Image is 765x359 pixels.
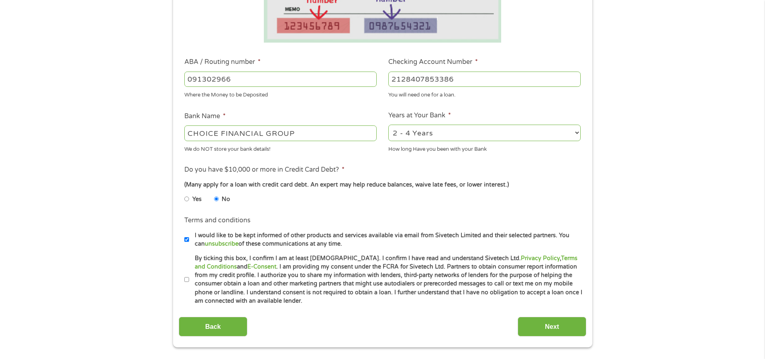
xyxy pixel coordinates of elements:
label: Terms and conditions [184,216,251,225]
a: E-Consent [247,263,276,270]
label: Years at Your Bank [388,111,451,120]
label: Yes [192,195,202,204]
div: Where the Money to be Deposited [184,88,377,99]
label: ABA / Routing number [184,58,261,66]
label: By ticking this box, I confirm I am at least [DEMOGRAPHIC_DATA]. I confirm I have read and unders... [189,254,583,306]
label: No [222,195,230,204]
label: Do you have $10,000 or more in Credit Card Debt? [184,166,345,174]
input: 345634636 [388,72,581,87]
div: (Many apply for a loan with credit card debt. An expert may help reduce balances, waive late fees... [184,181,580,189]
a: Terms and Conditions [195,255,577,270]
div: We do NOT store your bank details! [184,142,377,153]
div: How long Have you been with your Bank [388,142,581,153]
a: Privacy Policy [521,255,560,262]
a: unsubscribe [205,240,239,247]
label: I would like to be kept informed of other products and services available via email from Sivetech... [189,231,583,248]
input: Back [179,317,247,336]
div: You will need one for a loan. [388,88,581,99]
input: Next [518,317,586,336]
label: Bank Name [184,112,226,121]
label: Checking Account Number [388,58,478,66]
input: 263177916 [184,72,377,87]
